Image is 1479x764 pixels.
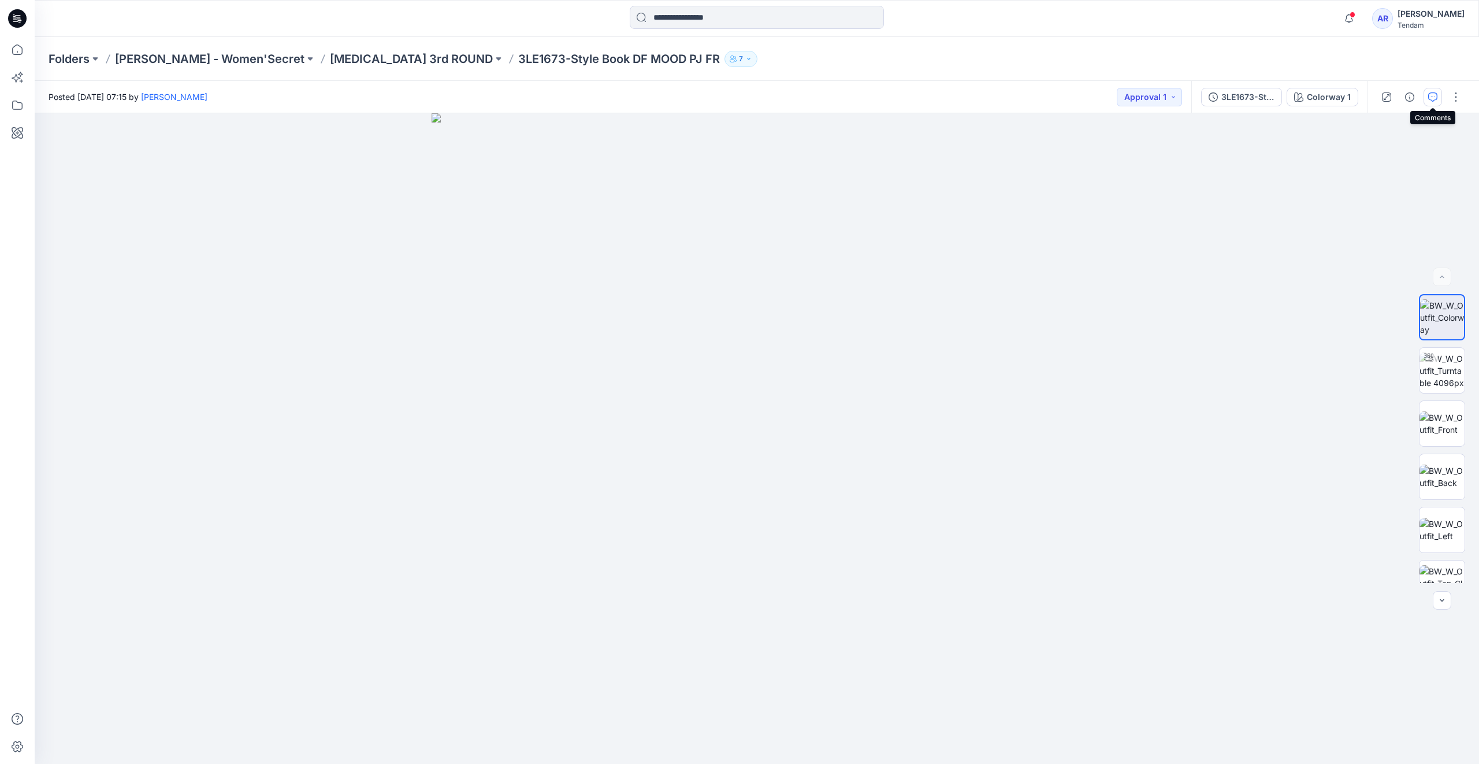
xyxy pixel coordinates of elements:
[1420,299,1464,336] img: BW_W_Outfit_Colorway
[518,51,720,67] p: 3LE1673-Style Book DF MOOD PJ FR
[1372,8,1393,29] div: AR
[1419,465,1465,489] img: BW_W_Outfit_Back
[1307,91,1351,103] div: Colorway 1
[141,92,207,102] a: [PERSON_NAME]
[49,51,90,67] a: Folders
[1400,88,1419,106] button: Details
[1398,21,1465,29] div: Tendam
[1287,88,1358,106] button: Colorway 1
[115,51,304,67] a: [PERSON_NAME] - Women'Secret
[1419,411,1465,436] img: BW_W_Outfit_Front
[1221,91,1274,103] div: 3LE1673-Style Book DF MOOD PJ FR
[1201,88,1282,106] button: 3LE1673-Style Book DF MOOD PJ FR
[330,51,493,67] a: [MEDICAL_DATA] 3rd ROUND
[739,53,743,65] p: 7
[1419,353,1465,389] img: BW_W_Outfit_Turntable 4096px
[49,91,207,103] span: Posted [DATE] 07:15 by
[432,113,1082,764] img: eyJhbGciOiJIUzI1NiIsImtpZCI6IjAiLCJzbHQiOiJzZXMiLCJ0eXAiOiJKV1QifQ.eyJkYXRhIjp7InR5cGUiOiJzdG9yYW...
[1398,7,1465,21] div: [PERSON_NAME]
[1419,565,1465,602] img: BW_W_Outfit_Top_CloseUp
[1419,518,1465,542] img: BW_W_Outfit_Left
[724,51,757,67] button: 7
